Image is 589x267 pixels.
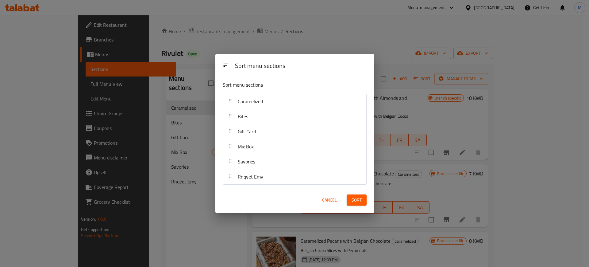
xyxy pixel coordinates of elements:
div: Mix Box [223,139,366,154]
span: Gift Card [238,127,256,136]
span: Cancel [322,196,337,204]
span: Caramelized [238,97,263,106]
span: Sort [352,196,362,204]
div: Rnqyet Emy [223,169,366,184]
div: Caramelized [223,94,366,109]
p: Sort menu sections [223,81,337,89]
div: Bites [223,109,366,124]
span: Savories [238,157,255,166]
div: Savories [223,154,366,169]
button: Cancel [320,194,339,206]
span: Rnqyet Emy [238,172,263,181]
div: Gift Card [223,124,366,139]
span: Bites [238,112,248,121]
div: Sort menu sections [233,59,369,73]
span: Mix Box [238,142,254,151]
button: Sort [347,194,367,206]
